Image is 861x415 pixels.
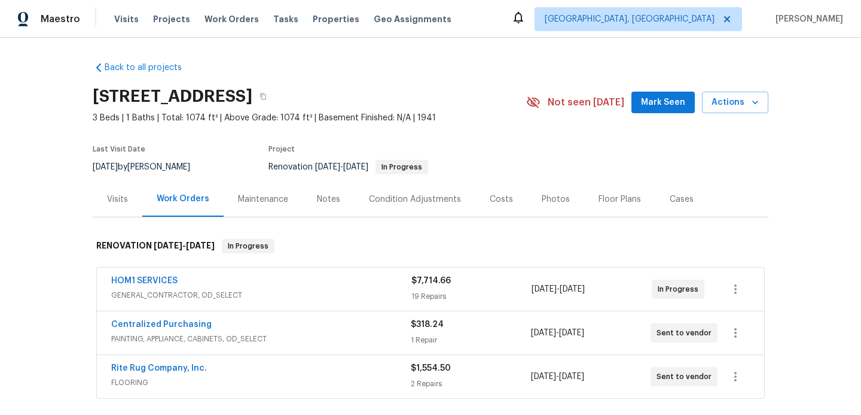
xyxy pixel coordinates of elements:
[273,15,298,23] span: Tasks
[559,372,584,381] span: [DATE]
[252,86,274,107] button: Copy Address
[313,13,359,25] span: Properties
[369,193,461,205] div: Condition Adjustments
[631,92,695,114] button: Mark Seen
[411,277,451,285] span: $7,714.66
[315,163,340,171] span: [DATE]
[157,193,209,205] div: Work Orders
[641,95,685,110] span: Mark Seen
[111,320,212,329] a: Centralized Purchasing
[204,13,259,25] span: Work Orders
[560,285,585,293] span: [DATE]
[771,13,843,25] span: [PERSON_NAME]
[107,193,128,205] div: Visits
[670,193,694,205] div: Cases
[531,329,556,337] span: [DATE]
[411,364,451,372] span: $1,554.50
[114,13,139,25] span: Visits
[268,146,295,153] span: Project
[548,96,624,108] span: Not seen [DATE]
[658,283,703,295] span: In Progress
[532,285,557,293] span: [DATE]
[154,241,182,250] span: [DATE]
[411,378,530,390] div: 2 Repairs
[93,227,768,265] div: RENOVATION [DATE]-[DATE]In Progress
[111,333,411,345] span: PAINTING, APPLIANCE, CABINETS, OD_SELECT
[238,193,288,205] div: Maintenance
[186,241,215,250] span: [DATE]
[268,163,428,171] span: Renovation
[712,95,759,110] span: Actions
[93,160,204,174] div: by [PERSON_NAME]
[411,334,530,346] div: 1 Repair
[657,327,716,339] span: Sent to vendor
[531,372,556,381] span: [DATE]
[153,13,190,25] span: Projects
[531,327,584,339] span: -
[111,364,207,372] a: Rite Rug Company, Inc.
[411,320,444,329] span: $318.24
[531,371,584,383] span: -
[41,13,80,25] span: Maestro
[154,241,215,250] span: -
[599,193,641,205] div: Floor Plans
[542,193,570,205] div: Photos
[545,13,715,25] span: [GEOGRAPHIC_DATA], [GEOGRAPHIC_DATA]
[374,13,451,25] span: Geo Assignments
[532,283,585,295] span: -
[411,290,532,302] div: 19 Repairs
[93,146,145,153] span: Last Visit Date
[559,329,584,337] span: [DATE]
[93,163,118,171] span: [DATE]
[490,193,513,205] div: Costs
[377,163,427,171] span: In Progress
[343,163,368,171] span: [DATE]
[93,112,526,124] span: 3 Beds | 1 Baths | Total: 1074 ft² | Above Grade: 1074 ft² | Basement Finished: N/A | 1941
[702,92,768,114] button: Actions
[93,62,207,74] a: Back to all projects
[96,239,215,253] h6: RENOVATION
[657,371,716,383] span: Sent to vendor
[315,163,368,171] span: -
[223,240,273,252] span: In Progress
[93,90,252,102] h2: [STREET_ADDRESS]
[111,289,411,301] span: GENERAL_CONTRACTOR, OD_SELECT
[111,277,178,285] a: HOM1 SERVICES
[317,193,340,205] div: Notes
[111,377,411,389] span: FLOORING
